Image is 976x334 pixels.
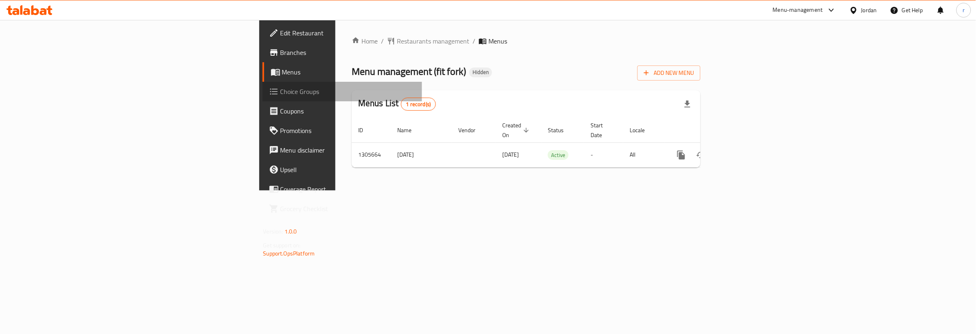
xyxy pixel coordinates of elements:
span: Locale [630,125,655,135]
button: more [672,145,691,165]
a: Grocery Checklist [263,199,422,218]
span: Coupons [280,106,416,116]
span: Choice Groups [280,87,416,96]
th: Actions [665,118,756,143]
span: Grocery Checklist [280,204,416,214]
div: Active [548,150,569,160]
span: Name [397,125,422,135]
span: Menus [488,36,507,46]
li: / [473,36,475,46]
div: Menu-management [773,5,823,15]
span: Version: [263,226,283,237]
span: Status [548,125,574,135]
span: Active [548,151,569,160]
a: Edit Restaurant [263,23,422,43]
span: 1 record(s) [401,100,436,108]
h2: Menus List [358,97,436,111]
span: Promotions [280,126,416,135]
span: [DATE] [502,149,519,160]
span: Created On [502,120,532,140]
span: Restaurants management [397,36,469,46]
a: Branches [263,43,422,62]
span: Hidden [469,69,492,76]
span: Coverage Report [280,184,416,194]
div: Total records count [401,98,436,111]
span: r [963,6,965,15]
nav: breadcrumb [352,36,700,46]
div: Hidden [469,68,492,77]
span: Get support on: [263,240,301,251]
a: Support.OpsPlatform [263,248,315,259]
button: Add New Menu [637,65,700,81]
a: Menus [263,62,422,82]
td: - [584,142,623,167]
span: 1.0.0 [284,226,297,237]
div: Export file [678,94,697,114]
span: Branches [280,48,416,57]
span: ID [358,125,374,135]
table: enhanced table [352,118,756,168]
span: Vendor [458,125,486,135]
a: Coupons [263,101,422,121]
span: Menu disclaimer [280,145,416,155]
button: Change Status [691,145,711,165]
a: Promotions [263,121,422,140]
span: Edit Restaurant [280,28,416,38]
a: Choice Groups [263,82,422,101]
td: All [623,142,665,167]
span: Menus [282,67,416,77]
span: Add New Menu [644,68,694,78]
a: Restaurants management [387,36,469,46]
a: Coverage Report [263,179,422,199]
span: Upsell [280,165,416,175]
div: Jordan [861,6,877,15]
span: Start Date [591,120,613,140]
a: Menu disclaimer [263,140,422,160]
a: Upsell [263,160,422,179]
